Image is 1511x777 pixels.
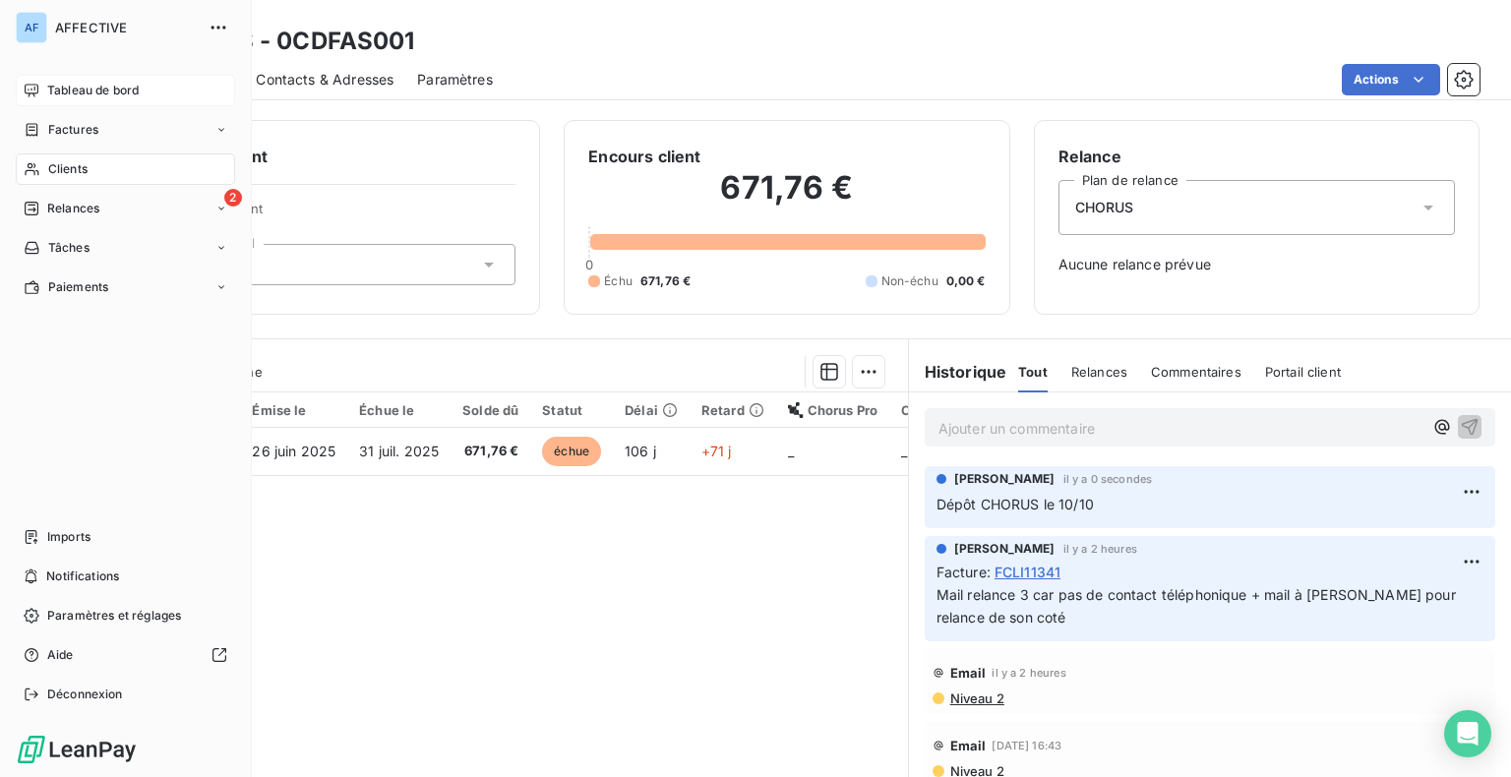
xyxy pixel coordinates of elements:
[901,402,1018,418] div: Chargé du dossier
[950,665,987,681] span: Email
[625,443,656,459] span: 106 j
[948,690,1004,706] span: Niveau 2
[946,272,986,290] span: 0,00 €
[252,443,335,459] span: 26 juin 2025
[1058,255,1455,274] span: Aucune relance prévue
[604,272,633,290] span: Échu
[256,70,393,90] span: Contacts & Adresses
[588,145,700,168] h6: Encours client
[48,239,90,257] span: Tâches
[1265,364,1341,380] span: Portail client
[47,686,123,703] span: Déconnexion
[701,402,764,418] div: Retard
[16,639,235,671] a: Aide
[55,20,197,35] span: AFFECTIVE
[1063,543,1137,555] span: il y a 2 heures
[359,402,439,418] div: Échue le
[417,70,493,90] span: Paramètres
[901,443,907,459] span: _
[542,402,601,418] div: Statut
[640,272,691,290] span: 671,76 €
[992,740,1061,751] span: [DATE] 16:43
[937,562,991,582] span: Facture :
[47,607,181,625] span: Paramètres et réglages
[47,528,91,546] span: Imports
[995,562,1060,582] span: FCLI11341
[992,667,1065,679] span: il y a 2 heures
[588,168,985,227] h2: 671,76 €
[1444,710,1491,757] div: Open Intercom Messenger
[119,145,515,168] h6: Informations client
[1342,64,1440,95] button: Actions
[16,12,47,43] div: AF
[950,738,987,753] span: Email
[625,402,678,418] div: Délai
[1058,145,1455,168] h6: Relance
[881,272,938,290] span: Non-échu
[1075,198,1134,217] span: CHORUS
[954,540,1056,558] span: [PERSON_NAME]
[937,496,1094,512] span: Dépôt CHORUS le 10/10
[252,402,335,418] div: Émise le
[48,278,108,296] span: Paiements
[359,443,439,459] span: 31 juil. 2025
[16,734,138,765] img: Logo LeanPay
[1071,364,1127,380] span: Relances
[47,646,74,664] span: Aide
[462,402,518,418] div: Solde dû
[46,568,119,585] span: Notifications
[48,121,98,139] span: Factures
[909,360,1007,384] h6: Historique
[462,442,518,461] span: 671,76 €
[788,443,794,459] span: _
[585,257,593,272] span: 0
[542,437,601,466] span: échue
[47,82,139,99] span: Tableau de bord
[158,201,515,228] span: Propriétés Client
[1151,364,1241,380] span: Commentaires
[173,24,415,59] h3: CDFAS - 0CDFAS001
[701,443,732,459] span: +71 j
[937,586,1460,626] span: Mail relance 3 car pas de contact téléphonique + mail à [PERSON_NAME] pour relance de son coté
[47,200,99,217] span: Relances
[48,160,88,178] span: Clients
[1063,473,1153,485] span: il y a 0 secondes
[224,189,242,207] span: 2
[954,470,1056,488] span: [PERSON_NAME]
[1018,364,1048,380] span: Tout
[788,402,878,418] div: Chorus Pro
